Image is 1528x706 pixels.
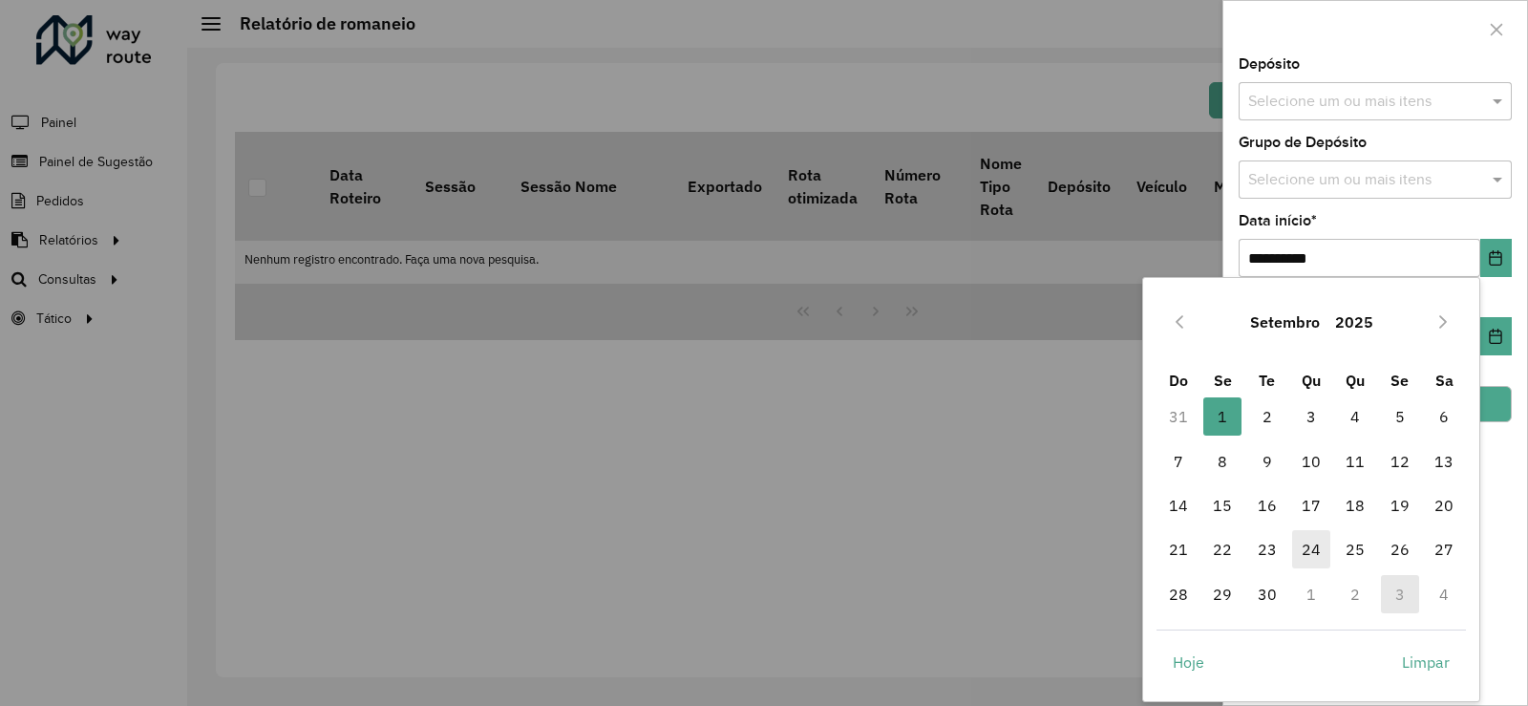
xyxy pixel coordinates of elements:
td: 16 [1244,483,1288,527]
span: 5 [1381,397,1419,436]
span: Limpar [1402,651,1450,674]
span: 20 [1425,486,1463,524]
span: 21 [1159,530,1198,568]
label: Grupo de Depósito [1239,131,1367,154]
button: Choose Year [1327,299,1381,345]
td: 17 [1289,483,1333,527]
span: 12 [1381,442,1419,481]
span: Sa [1435,371,1454,390]
td: 25 [1333,527,1377,571]
td: 1 [1200,395,1244,439]
td: 14 [1157,483,1200,527]
span: 8 [1203,442,1241,481]
span: Se [1214,371,1232,390]
span: 22 [1203,530,1241,568]
span: 17 [1292,486,1330,524]
td: 2 [1244,395,1288,439]
td: 29 [1200,572,1244,616]
td: 19 [1378,483,1422,527]
td: 8 [1200,439,1244,483]
td: 6 [1422,395,1466,439]
label: Data início [1239,209,1317,232]
span: 3 [1292,397,1330,436]
span: 10 [1292,442,1330,481]
button: Choose Date [1480,239,1512,277]
td: 3 [1289,395,1333,439]
td: 15 [1200,483,1244,527]
td: 28 [1157,572,1200,616]
td: 30 [1244,572,1288,616]
td: 13 [1422,439,1466,483]
span: 24 [1292,530,1330,568]
td: 23 [1244,527,1288,571]
td: 12 [1378,439,1422,483]
td: 3 [1378,572,1422,616]
td: 22 [1200,527,1244,571]
td: 9 [1244,439,1288,483]
td: 20 [1422,483,1466,527]
span: 15 [1203,486,1241,524]
span: 16 [1248,486,1286,524]
span: Do [1169,371,1188,390]
span: 14 [1159,486,1198,524]
td: 27 [1422,527,1466,571]
span: 23 [1248,530,1286,568]
span: 30 [1248,575,1286,613]
span: 19 [1381,486,1419,524]
div: Choose Date [1142,277,1480,701]
span: Qu [1302,371,1321,390]
span: 4 [1336,397,1374,436]
span: 11 [1336,442,1374,481]
span: 29 [1203,575,1241,613]
td: 10 [1289,439,1333,483]
span: 7 [1159,442,1198,481]
span: Se [1390,371,1409,390]
td: 4 [1422,572,1466,616]
span: Te [1259,371,1275,390]
button: Hoje [1157,643,1220,681]
button: Next Month [1428,307,1458,337]
span: 1 [1203,397,1241,436]
span: 13 [1425,442,1463,481]
span: 18 [1336,486,1374,524]
td: 31 [1157,395,1200,439]
button: Limpar [1386,643,1466,681]
button: Choose Month [1242,299,1327,345]
td: 26 [1378,527,1422,571]
span: 25 [1336,530,1374,568]
td: 18 [1333,483,1377,527]
td: 2 [1333,572,1377,616]
button: Previous Month [1164,307,1195,337]
span: 2 [1248,397,1286,436]
span: 9 [1248,442,1286,481]
span: 27 [1425,530,1463,568]
td: 1 [1289,572,1333,616]
span: Hoje [1173,651,1204,674]
span: 6 [1425,397,1463,436]
button: Choose Date [1480,317,1512,355]
td: 11 [1333,439,1377,483]
td: 7 [1157,439,1200,483]
td: 5 [1378,395,1422,439]
span: 26 [1381,530,1419,568]
td: 4 [1333,395,1377,439]
td: 24 [1289,527,1333,571]
td: 21 [1157,527,1200,571]
label: Depósito [1239,53,1300,75]
span: Qu [1346,371,1365,390]
span: 28 [1159,575,1198,613]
